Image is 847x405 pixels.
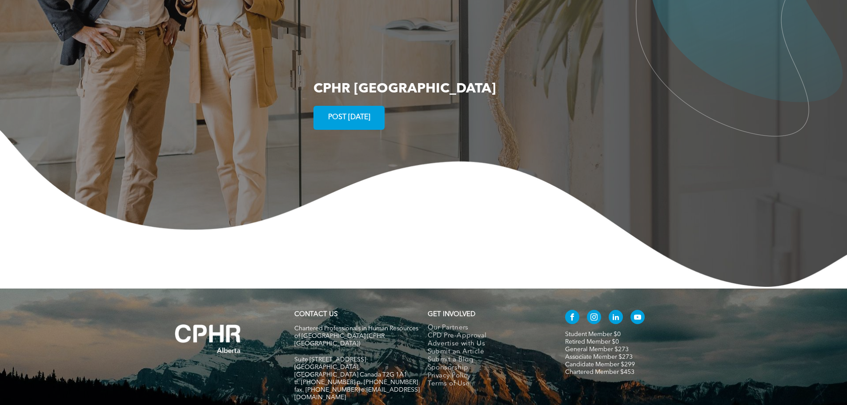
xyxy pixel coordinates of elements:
[325,109,373,126] span: POST [DATE]
[294,387,420,401] span: fax. [PHONE_NUMBER] e:[EMAIL_ADDRESS][DOMAIN_NAME]
[630,310,645,326] a: youtube
[428,356,546,364] a: Submit a Blog
[565,331,621,337] a: Student Member $0
[428,340,546,348] a: Advertise with Us
[313,106,385,130] a: POST [DATE]
[428,348,546,356] a: Submit an Article
[428,311,475,318] span: GET INVOLVED
[428,380,546,388] a: Terms of Use
[428,332,546,340] a: CPD Pre-Approval
[294,311,337,318] a: CONTACT US
[609,310,623,326] a: linkedin
[565,339,619,345] a: Retired Member $0
[587,310,601,326] a: instagram
[428,324,546,332] a: Our Partners
[294,357,366,363] span: Suite [STREET_ADDRESS]
[294,364,407,378] span: [GEOGRAPHIC_DATA], [GEOGRAPHIC_DATA] Canada T2G 1A1
[294,379,418,385] span: tf. [PHONE_NUMBER] p. [PHONE_NUMBER]
[294,325,418,347] span: Chartered Professionals in Human Resources of [GEOGRAPHIC_DATA] (CPHR [GEOGRAPHIC_DATA])
[313,82,496,96] span: CPHR [GEOGRAPHIC_DATA]
[428,364,546,372] a: Sponsorship
[565,346,629,353] a: General Member $273
[565,354,633,360] a: Associate Member $273
[157,306,259,371] img: A white background with a few lines on it
[565,361,635,368] a: Candidate Member $299
[565,369,634,375] a: Chartered Member $453
[565,310,579,326] a: facebook
[428,372,546,380] a: Privacy Policy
